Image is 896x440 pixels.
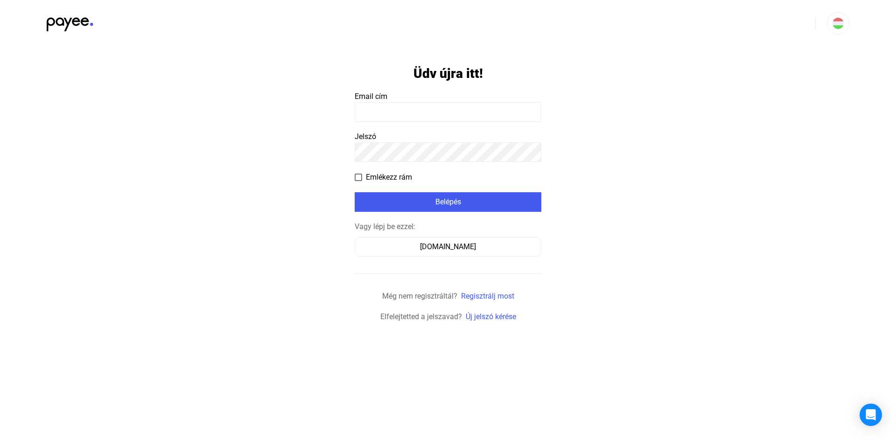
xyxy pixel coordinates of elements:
span: Elfelejtetted a jelszavad? [380,312,462,321]
div: Vagy lépj be ezzel: [355,221,541,232]
img: black-payee-blue-dot.svg [47,12,93,31]
button: [DOMAIN_NAME] [355,237,541,257]
span: Emlékezz rám [366,172,412,183]
div: [DOMAIN_NAME] [358,241,538,252]
button: HU [827,12,849,35]
a: Új jelszó kérése [466,312,516,321]
a: [DOMAIN_NAME] [355,242,541,251]
span: Még nem regisztráltál? [382,292,457,300]
a: Regisztrálj most [461,292,514,300]
img: HU [833,18,844,29]
span: Jelszó [355,132,376,141]
div: Open Intercom Messenger [860,404,882,426]
span: Email cím [355,92,387,101]
h1: Üdv újra itt! [413,65,483,82]
button: Belépés [355,192,541,212]
div: Belépés [357,196,539,208]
